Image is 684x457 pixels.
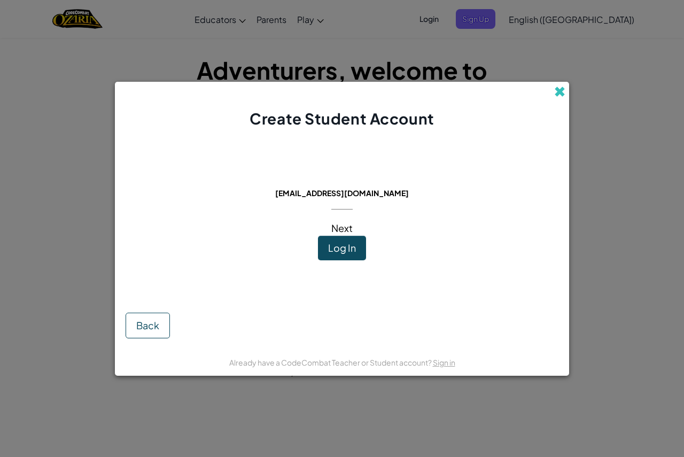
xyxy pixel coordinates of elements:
[328,242,356,254] span: Log In
[433,358,455,367] a: Sign in
[275,188,409,198] span: [EMAIL_ADDRESS][DOMAIN_NAME]
[331,222,353,234] span: Next
[250,109,434,128] span: Create Student Account
[318,236,366,260] button: Log In
[136,319,159,331] span: Back
[126,313,170,338] button: Back
[229,358,433,367] span: Already have a CodeCombat Teacher or Student account?
[267,173,418,185] span: This email is already in use:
